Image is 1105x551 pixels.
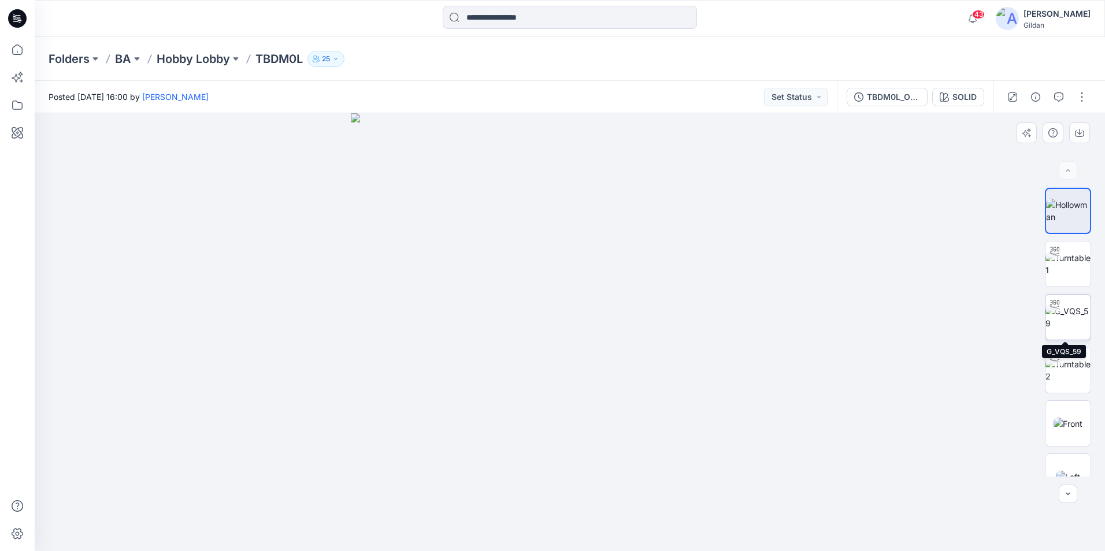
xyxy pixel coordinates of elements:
[1045,305,1091,329] img: G_VQS_59
[1056,471,1080,483] img: Left
[1024,21,1091,29] div: Gildan
[952,91,977,103] div: SOLID
[1024,7,1091,21] div: [PERSON_NAME]
[972,10,985,19] span: 43
[1054,418,1082,430] img: Front
[867,91,920,103] div: TBDM0L_Oct 09, 2025
[1045,358,1091,382] img: Turntable 2
[1046,199,1090,223] img: Hollowman
[142,92,209,102] a: [PERSON_NAME]
[307,51,344,67] button: 25
[322,53,330,65] p: 25
[157,51,230,67] a: Hobby Lobby
[49,91,209,103] span: Posted [DATE] 16:00 by
[996,7,1019,30] img: avatar
[847,88,928,106] button: TBDM0L_Oct 09, 2025
[255,51,303,67] p: TBDM0L
[932,88,984,106] button: SOLID
[1045,252,1091,276] img: Turntable 1
[115,51,131,67] a: BA
[1026,88,1045,106] button: Details
[351,113,789,551] img: eyJhbGciOiJIUzI1NiIsImtpZCI6IjAiLCJzbHQiOiJzZXMiLCJ0eXAiOiJKV1QifQ.eyJkYXRhIjp7InR5cGUiOiJzdG9yYW...
[49,51,90,67] a: Folders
